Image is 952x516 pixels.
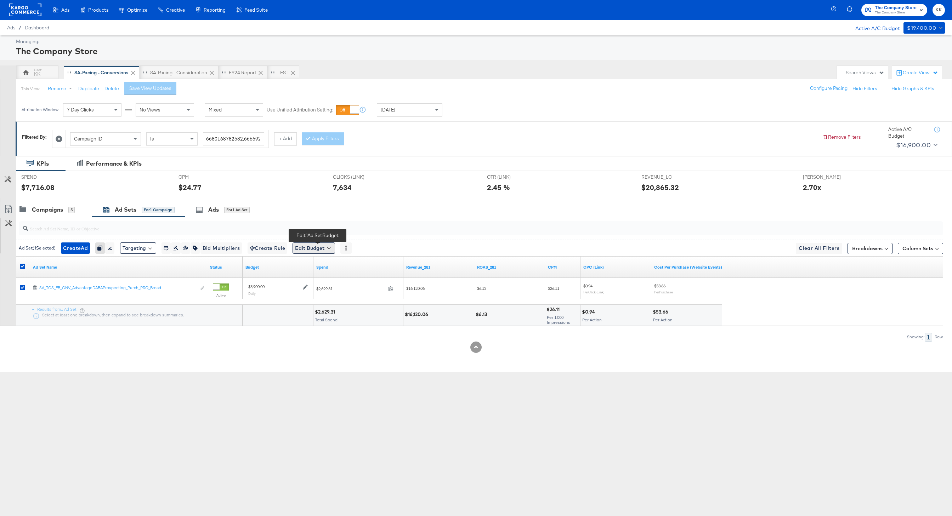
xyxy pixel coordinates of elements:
[244,7,268,13] span: Feed Suite
[143,70,147,74] div: Drag to reorder tab
[935,6,942,14] span: KK
[127,7,147,13] span: Optimize
[19,245,56,251] div: Ad Set ( 1 Selected)
[653,317,673,322] span: Per Action
[583,264,648,270] a: The average cost for each link click you've received from your ad.
[36,160,49,168] div: KPIs
[210,264,240,270] a: Shows the current state of your Ad Set.
[248,284,265,289] div: $3,900.00
[583,283,593,288] span: $0.94
[204,7,226,13] span: Reporting
[654,290,673,294] sub: Per Purchase
[898,243,943,254] button: Column Sets
[546,306,562,313] div: $26.11
[229,69,256,76] div: FY24 Report
[34,71,40,78] div: KK
[28,219,856,233] input: Search Ad Set Name, ID or Objective
[178,174,232,180] span: CPM
[799,244,839,253] span: Clear All Filters
[200,242,242,254] button: Bid Multipliers
[406,286,425,291] span: $16,120.06
[267,107,333,113] label: Use Unified Attribution Setting:
[21,182,55,193] div: $7,716.08
[21,107,59,112] div: Attribution Window:
[142,207,175,213] div: for 1 Campaign
[316,264,401,270] a: The total amount spent to date.
[548,286,559,291] span: $26.11
[33,264,204,270] a: Your Ad Set name.
[805,82,852,95] button: Configure Pacing
[933,4,945,16] button: KK
[381,107,395,113] span: [DATE]
[848,243,892,254] button: Breakdowns
[476,311,489,318] div: $6.13
[487,174,540,180] span: CTR (LINK)
[903,22,945,34] button: $19,400.00
[104,85,119,92] button: Delete
[209,107,222,113] span: Mixed
[654,283,665,288] span: $53.66
[896,140,931,150] div: $16,900.00
[203,244,240,253] span: Bid Multipliers
[653,309,670,315] div: $53.66
[925,333,932,342] div: 1
[477,264,542,270] a: ROAS_281
[78,85,99,92] button: Duplicate
[316,286,385,291] span: $2,629.31
[315,309,337,315] div: $2,629.31
[278,69,288,76] div: TEST
[875,4,917,12] span: The Company Store
[547,315,570,325] span: Per 1,000 Impressions
[61,242,90,254] button: CreateAd
[248,291,256,296] sub: Daily
[405,311,430,318] div: $16,120.06
[803,174,856,180] span: [PERSON_NAME]
[43,82,80,95] button: Rename
[477,286,486,291] span: $6.13
[61,7,69,13] span: Ads
[115,206,136,214] div: Ad Sets
[548,264,578,270] a: The average cost you've paid to have 1,000 impressions of your ad.
[74,136,102,142] span: Campaign ID
[224,207,250,213] div: for 1 Ad Set
[271,70,274,74] div: Drag to reorder tab
[15,25,25,30] span: /
[893,139,939,151] button: $16,900.00
[67,107,94,113] span: 7 Day Clicks
[846,69,884,76] div: Search Views
[16,38,943,45] div: Managing:
[583,290,605,294] sub: Per Click (Link)
[68,207,75,213] div: 5
[67,70,71,74] div: Drag to reorder tab
[888,126,927,139] div: Active A/C Budget
[641,174,695,180] span: REVENUE_LC
[250,244,285,253] span: Create Rule
[25,25,49,30] span: Dashboard
[796,243,842,254] button: Clear All Filters
[39,285,196,292] a: SA_TCS_FB_CNV_AdvantageDABAProspecting_Purch_PRO_Broad
[907,24,936,33] div: $19,400.00
[406,264,471,270] a: Revenue_281
[63,244,88,253] span: Create Ad
[293,242,335,254] button: Edit Budget
[245,264,311,270] a: Shows the current budget of Ad Set.
[487,182,510,193] div: 2.45 %
[891,85,934,92] button: Hide Graphs & KPIs
[852,85,877,92] button: Hide Filters
[875,10,917,16] span: The Company Store
[582,317,602,322] span: Per Action
[822,134,861,141] button: Remove Filters
[222,70,226,74] div: Drag to reorder tab
[274,132,297,145] button: + Add
[803,182,821,193] div: 2.70x
[208,206,219,214] div: Ads
[907,334,925,339] div: Showing:
[166,7,185,13] span: Creative
[32,206,63,214] div: Campaigns
[21,174,74,180] span: SPEND
[582,309,597,315] div: $0.94
[150,136,154,142] span: Is
[333,174,386,180] span: CLICKS (LINK)
[213,293,229,298] label: Active
[934,334,943,339] div: Row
